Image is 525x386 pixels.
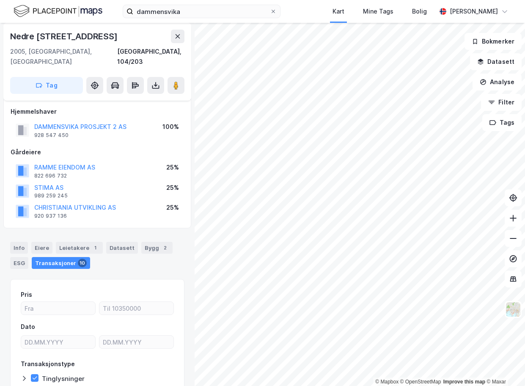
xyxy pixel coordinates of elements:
button: Bokmerker [465,33,522,50]
div: 928 547 450 [34,132,69,139]
div: Dato [21,322,35,332]
img: Z [505,301,521,318]
div: 2005, [GEOGRAPHIC_DATA], [GEOGRAPHIC_DATA] [10,47,117,67]
div: Info [10,242,28,254]
button: Tag [10,77,83,94]
input: DD.MM.YYYY [21,336,95,348]
div: 2 [161,244,169,252]
div: [GEOGRAPHIC_DATA], 104/203 [117,47,184,67]
div: Eiere [31,242,52,254]
button: Tags [482,114,522,131]
div: Transaksjoner [32,257,90,269]
button: Datasett [470,53,522,70]
div: Transaksjonstype [21,359,75,369]
div: 822 696 732 [34,172,67,179]
div: Leietakere [56,242,103,254]
input: Til 10350000 [99,302,173,315]
div: Kart [333,6,344,16]
input: Fra [21,302,95,315]
div: 100% [162,122,179,132]
div: ESG [10,257,28,269]
div: Hjemmelshaver [11,107,184,117]
a: Mapbox [375,379,399,385]
div: [PERSON_NAME] [450,6,498,16]
a: Improve this map [443,379,485,385]
img: logo.f888ab2527a4732fd821a326f86c7f29.svg [14,4,102,19]
div: 989 259 245 [34,192,68,199]
div: Bygg [141,242,173,254]
div: Nedre [STREET_ADDRESS] [10,30,119,43]
div: Gårdeiere [11,147,184,157]
div: Bolig [412,6,427,16]
input: DD.MM.YYYY [99,336,173,348]
div: Kontrollprogram for chat [483,345,525,386]
div: 25% [166,203,179,213]
div: Tinglysninger [42,375,85,383]
a: OpenStreetMap [400,379,441,385]
button: Filter [481,94,522,111]
div: Pris [21,290,32,300]
div: Mine Tags [363,6,393,16]
div: 25% [166,183,179,193]
div: 10 [78,259,87,267]
iframe: Chat Widget [483,345,525,386]
div: 25% [166,162,179,172]
div: Datasett [106,242,138,254]
input: Søk på adresse, matrikkel, gårdeiere, leietakere eller personer [133,5,270,18]
div: 920 937 136 [34,213,67,219]
div: 1 [91,244,99,252]
button: Analyse [473,74,522,90]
